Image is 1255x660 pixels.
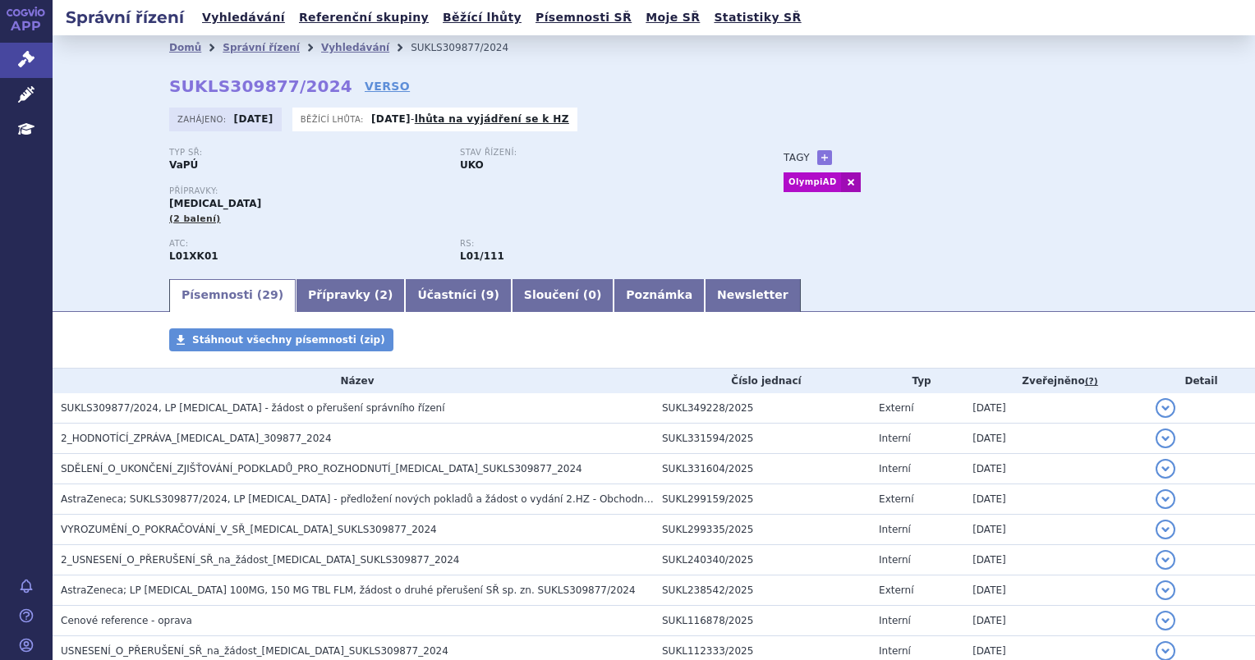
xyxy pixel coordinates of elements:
span: (2 balení) [169,213,221,224]
td: SUKL299159/2025 [654,484,871,515]
td: [DATE] [964,393,1147,424]
strong: UKO [460,159,484,171]
a: Moje SŘ [641,7,705,29]
span: Interní [879,433,911,444]
abbr: (?) [1085,376,1098,387]
span: Cenové reference - oprava [61,615,192,626]
th: Zveřejněno [964,369,1147,393]
span: 2 [379,288,388,301]
td: [DATE] [964,484,1147,515]
td: SUKL331604/2025 [654,454,871,484]
p: Stav řízení: [460,148,734,158]
td: SUKL116878/2025 [654,606,871,636]
a: Správní řízení [223,42,300,53]
p: Přípravky: [169,186,751,196]
button: detail [1156,520,1175,539]
strong: VaPÚ [169,159,198,171]
span: Stáhnout všechny písemnosti (zip) [192,334,385,346]
span: AstraZeneca; SUKLS309877/2024, LP LYNPARZA - předložení nových pokladů a žádost o vydání 2.HZ - O... [61,493,696,505]
a: Přípravky (2) [296,279,405,312]
span: AstraZeneca; LP LYNPARZA 100MG, 150 MG TBL FLM, žádost o druhé přerušení SŘ sp. zn. SUKLS309877/2024 [61,584,636,596]
span: Interní [879,524,911,535]
span: Interní [879,554,911,566]
td: [DATE] [964,454,1147,484]
strong: [DATE] [234,113,274,125]
strong: [DATE] [371,113,411,125]
button: detail [1156,580,1175,600]
a: Písemnosti (29) [169,279,296,312]
a: Stáhnout všechny písemnosti (zip) [169,328,393,351]
button: detail [1156,459,1175,479]
span: [MEDICAL_DATA] [169,198,261,209]
span: 2_USNESENÍ_O_PŘERUŠENÍ_SŘ_na_žádost_LYNPARZA_SUKLS309877_2024 [61,554,459,566]
p: ATC: [169,239,444,249]
td: [DATE] [964,424,1147,454]
strong: olaparib tbl. [460,250,504,262]
a: Běžící lhůty [438,7,526,29]
span: USNESENÍ_O_PŘERUŠENÍ_SŘ_na_žádost_LYNPARZA_SUKLS309877_2024 [61,645,448,657]
span: Běžící lhůta: [301,112,367,126]
button: detail [1156,489,1175,509]
th: Detail [1147,369,1255,393]
a: Účastníci (9) [405,279,511,312]
td: SUKL349228/2025 [654,393,871,424]
h2: Správní řízení [53,6,197,29]
th: Číslo jednací [654,369,871,393]
td: [DATE] [964,606,1147,636]
span: Zahájeno: [177,112,229,126]
span: Interní [879,463,911,474]
h3: Tagy [784,148,810,167]
th: Typ [871,369,964,393]
td: [DATE] [964,515,1147,545]
span: VYROZUMĚNÍ_O_POKRAČOVÁNÍ_V_SŘ_LYNPARZA_SUKLS309877_2024 [61,524,437,535]
a: lhůta na vyjádření se k HZ [415,113,569,125]
td: SUKL331594/2025 [654,424,871,454]
a: Statistiky SŘ [709,7,806,29]
p: Typ SŘ: [169,148,444,158]
strong: SUKLS309877/2024 [169,76,352,96]
span: Interní [879,645,911,657]
span: 0 [588,288,596,301]
a: Referenční skupiny [294,7,434,29]
a: Poznámka [614,279,705,312]
button: detail [1156,550,1175,570]
span: Externí [879,493,913,505]
p: RS: [460,239,734,249]
a: Sloučení (0) [512,279,614,312]
a: VERSO [365,78,410,94]
a: Písemnosti SŘ [531,7,637,29]
span: 29 [262,288,278,301]
a: Vyhledávání [197,7,290,29]
span: 9 [486,288,494,301]
li: SUKLS309877/2024 [411,35,530,60]
span: SDĚLENÍ_O_UKONČENÍ_ZJIŠŤOVÁNÍ_PODKLADŮ_PRO_ROZHODNUTÍ_LYNPARZA_SUKLS309877_2024 [61,463,582,474]
span: Externí [879,584,913,596]
span: Externí [879,402,913,414]
th: Název [53,369,654,393]
td: SUKL238542/2025 [654,575,871,606]
td: [DATE] [964,575,1147,606]
a: Newsletter [705,279,801,312]
a: Domů [169,42,201,53]
td: SUKL240340/2025 [654,545,871,575]
button: detail [1156,398,1175,418]
a: Vyhledávání [321,42,389,53]
strong: OLAPARIB [169,250,218,262]
button: detail [1156,611,1175,630]
button: detail [1156,429,1175,448]
p: - [371,112,569,126]
a: + [817,150,832,165]
td: SUKL299335/2025 [654,515,871,545]
a: OlympiAD [784,172,841,192]
td: [DATE] [964,545,1147,575]
span: Interní [879,615,911,626]
span: 2_HODNOTÍCÍ_ZPRÁVA_LYNPARZA_309877_2024 [61,433,332,444]
span: SUKLS309877/2024, LP LYNPARZA - žádost o přerušení správního řízení [61,402,445,414]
